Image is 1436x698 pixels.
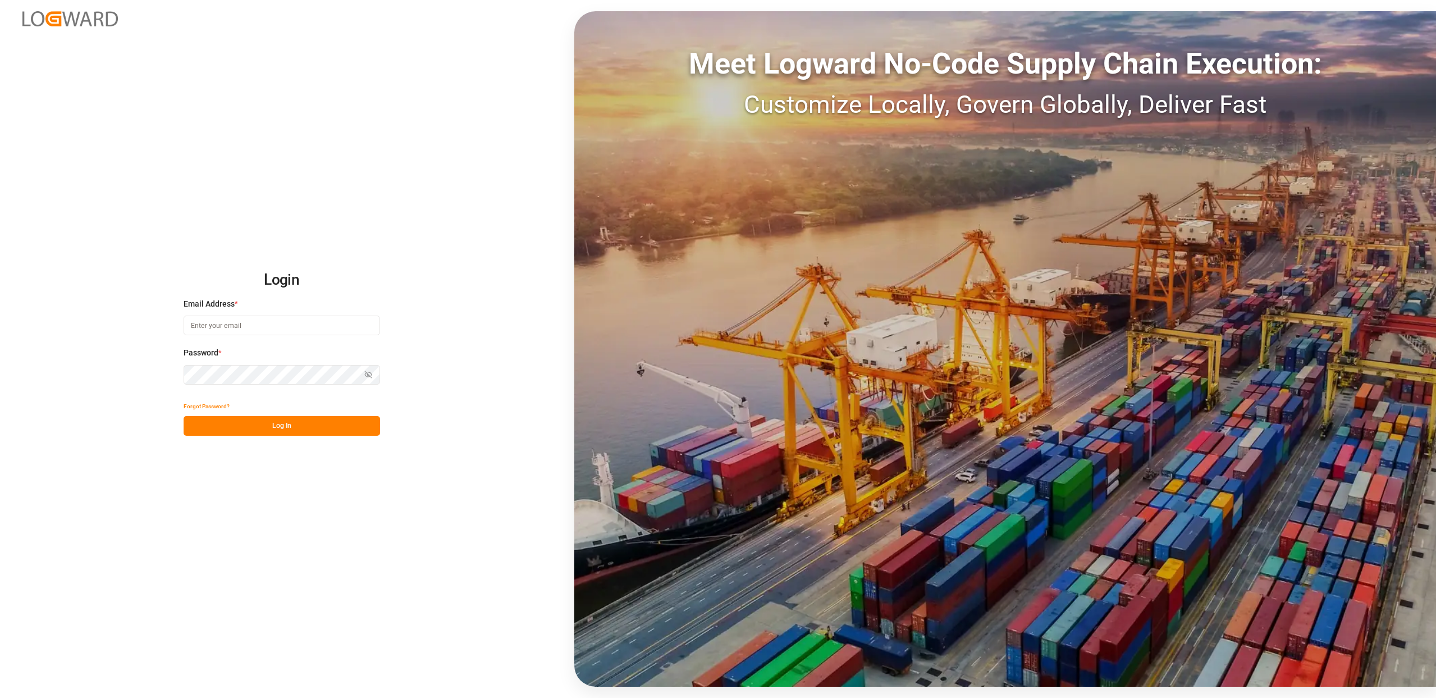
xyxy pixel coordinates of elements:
span: Email Address [184,298,235,310]
h2: Login [184,262,380,298]
span: Password [184,347,218,359]
button: Forgot Password? [184,396,230,416]
input: Enter your email [184,316,380,335]
img: Logward_new_orange.png [22,11,118,26]
div: Meet Logward No-Code Supply Chain Execution: [574,42,1436,86]
div: Customize Locally, Govern Globally, Deliver Fast [574,86,1436,123]
button: Log In [184,416,380,436]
